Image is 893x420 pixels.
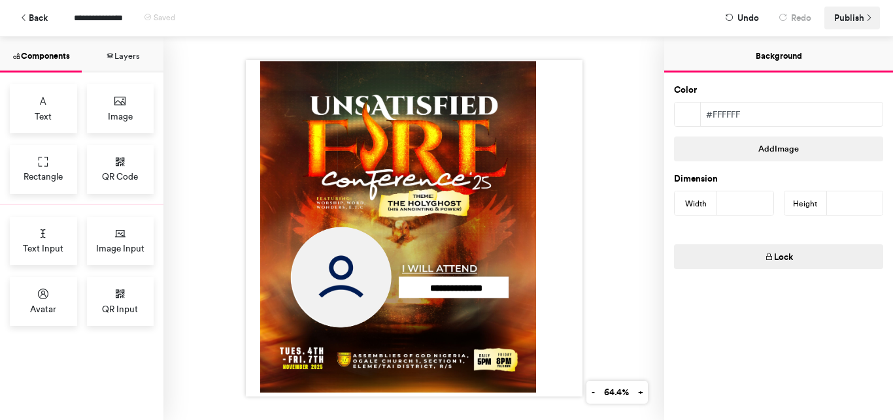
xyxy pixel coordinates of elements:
span: Publish [834,7,864,29]
span: Image [108,110,133,123]
button: Lock [674,244,883,269]
div: Height [784,191,827,216]
span: QR Input [102,302,138,315]
span: Avatar [30,302,56,315]
button: AddImage [674,137,883,161]
div: #ffffff [701,103,883,126]
span: QR Code [102,170,138,183]
button: + [633,381,648,404]
button: Background [664,37,893,73]
button: Undo [718,7,766,29]
button: Layers [82,37,163,73]
span: Text Input [23,242,63,255]
span: Image Input [96,242,144,255]
label: Dimension [674,172,718,186]
span: Text [35,110,52,123]
button: Publish [824,7,880,29]
label: Color [674,84,697,97]
button: - [586,381,599,404]
span: Rectangle [24,170,63,183]
iframe: Drift Widget Chat Controller [828,355,877,404]
button: Back [13,7,54,29]
span: Saved [154,13,175,22]
button: 64.4% [599,381,633,404]
img: Avatar [292,227,392,327]
span: Undo [737,7,759,29]
div: Width [675,191,717,216]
